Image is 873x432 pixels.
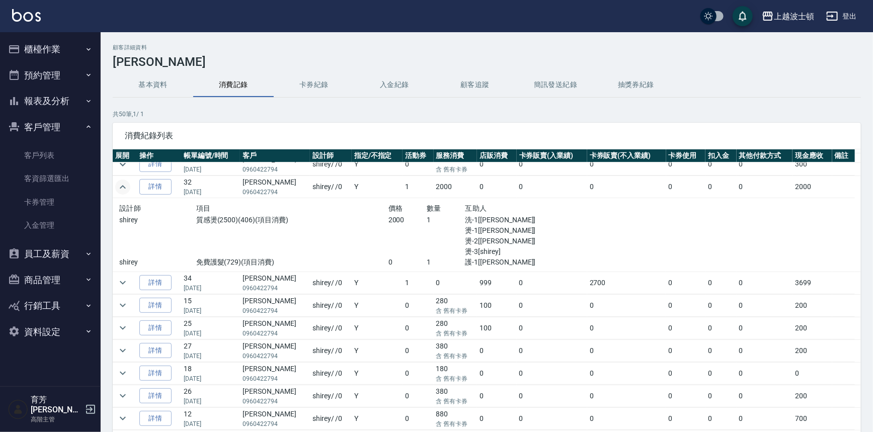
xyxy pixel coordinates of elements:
[115,343,130,358] button: expand row
[596,73,676,97] button: 抽獎券紀錄
[403,272,434,294] td: 1
[403,294,434,316] td: 0
[115,180,130,195] button: expand row
[139,411,172,426] a: 詳情
[4,62,97,89] button: 預約管理
[792,294,832,316] td: 200
[181,317,241,339] td: 25
[193,73,274,97] button: 消費記錄
[477,176,516,198] td: 0
[115,275,130,290] button: expand row
[587,149,666,162] th: 卡券販賣(不入業績)
[243,188,307,197] p: 0960422794
[737,176,793,198] td: 0
[737,317,793,339] td: 0
[352,176,403,198] td: Y
[792,149,832,162] th: 現金應收
[119,257,196,268] p: shirey
[310,272,352,294] td: shirey / /0
[792,176,832,198] td: 2000
[4,36,97,62] button: 櫃檯作業
[403,317,434,339] td: 0
[4,293,97,319] button: 行銷工具
[181,294,241,316] td: 15
[310,385,352,407] td: shirey / /0
[352,362,403,384] td: Y
[666,385,705,407] td: 0
[737,362,793,384] td: 0
[139,275,172,291] a: 詳情
[352,153,403,176] td: Y
[434,339,478,362] td: 380
[184,374,238,383] p: [DATE]
[705,149,737,162] th: 扣入金
[139,179,172,195] a: 詳情
[139,366,172,381] a: 詳情
[465,225,581,236] p: 燙-1[[PERSON_NAME]]
[184,284,238,293] p: [DATE]
[792,385,832,407] td: 200
[243,284,307,293] p: 0960422794
[587,317,666,339] td: 0
[113,110,861,119] p: 共 50 筆, 1 / 1
[352,149,403,162] th: 指定/不指定
[705,272,737,294] td: 0
[587,153,666,176] td: 0
[4,88,97,114] button: 報表及分析
[181,385,241,407] td: 26
[137,149,181,162] th: 操作
[243,374,307,383] p: 0960422794
[274,73,354,97] button: 卡券紀錄
[705,339,737,362] td: 0
[427,257,465,268] p: 1
[310,153,352,176] td: shirey / /0
[184,419,238,428] p: [DATE]
[403,362,434,384] td: 0
[310,176,352,198] td: shirey / /0
[587,176,666,198] td: 0
[666,317,705,339] td: 0
[240,339,310,362] td: [PERSON_NAME]
[403,339,434,362] td: 0
[388,215,427,225] p: 2000
[184,306,238,315] p: [DATE]
[737,339,793,362] td: 0
[240,272,310,294] td: [PERSON_NAME]
[705,153,737,176] td: 0
[666,339,705,362] td: 0
[352,294,403,316] td: Y
[184,352,238,361] p: [DATE]
[435,73,515,97] button: 顧客追蹤
[352,317,403,339] td: Y
[477,149,516,162] th: 店販消費
[666,362,705,384] td: 0
[240,176,310,198] td: [PERSON_NAME]
[465,246,581,257] p: 燙-3[shirey]
[477,385,516,407] td: 0
[436,374,475,383] p: 含 舊有卡券
[310,407,352,429] td: shirey / /0
[243,306,307,315] p: 0960422794
[434,149,478,162] th: 服務消費
[115,388,130,403] button: expand row
[705,176,737,198] td: 0
[31,415,82,424] p: 高階主管
[119,204,141,212] span: 設計師
[403,149,434,162] th: 活動券
[139,320,172,336] a: 詳情
[737,153,793,176] td: 0
[517,176,587,198] td: 0
[436,329,475,338] p: 含 舊有卡券
[517,149,587,162] th: 卡券販賣(入業績)
[354,73,435,97] button: 入金紀錄
[243,352,307,361] p: 0960422794
[181,176,241,198] td: 32
[243,419,307,428] p: 0960422794
[196,257,388,268] p: 免費護髮(729)(項目消費)
[4,167,97,190] a: 客資篩選匯出
[517,153,587,176] td: 0
[352,272,403,294] td: Y
[832,149,855,162] th: 備註
[792,407,832,429] td: 700
[139,156,172,172] a: 詳情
